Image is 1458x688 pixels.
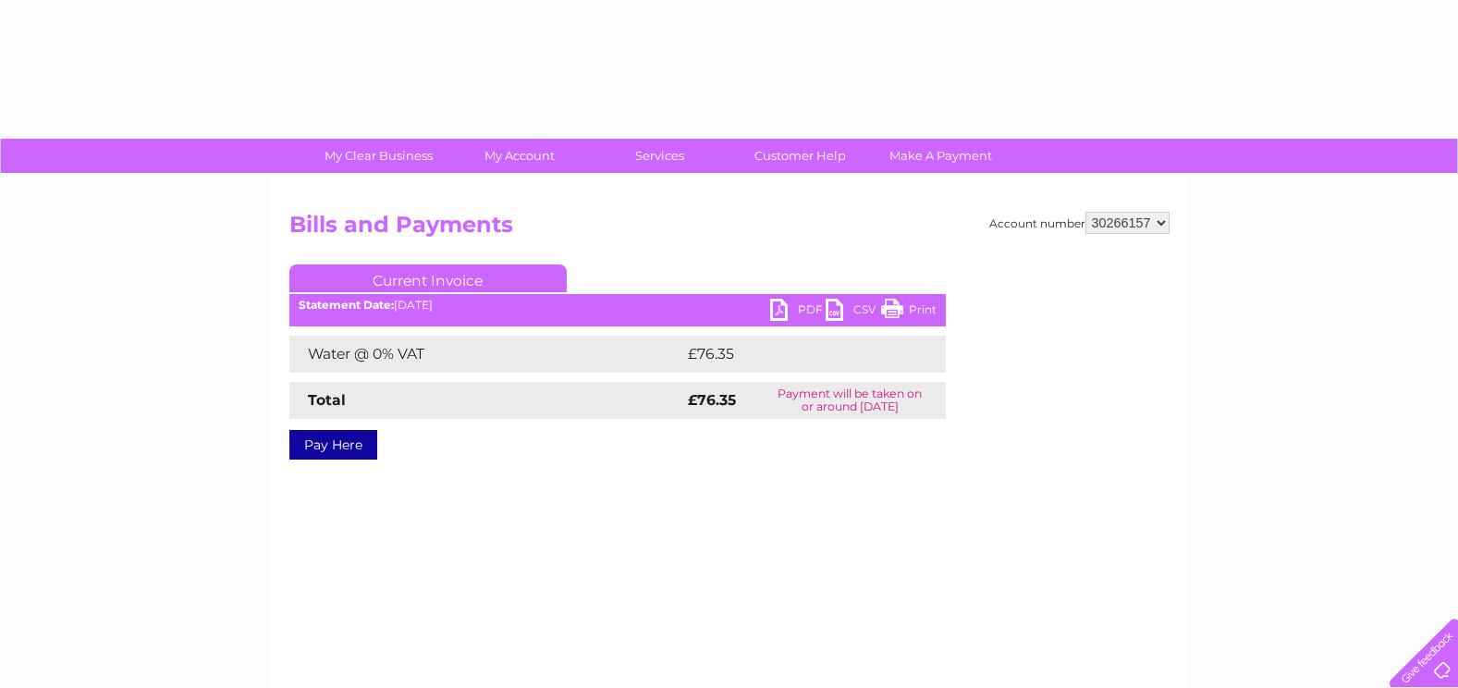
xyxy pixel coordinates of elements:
a: Services [583,139,736,173]
td: £76.35 [683,336,908,373]
div: Account number [989,212,1170,234]
a: Print [881,299,937,326]
a: My Account [443,139,595,173]
strong: Total [308,391,346,409]
a: CSV [826,299,881,326]
a: Customer Help [724,139,876,173]
a: Current Invoice [289,264,567,292]
h2: Bills and Payments [289,212,1170,247]
a: PDF [770,299,826,326]
td: Water @ 0% VAT [289,336,683,373]
div: [DATE] [289,299,946,312]
strong: £76.35 [688,391,736,409]
td: Payment will be taken on or around [DATE] [754,382,946,419]
b: Statement Date: [299,298,394,312]
a: Pay Here [289,430,377,460]
a: Make A Payment [864,139,1017,173]
a: My Clear Business [302,139,455,173]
